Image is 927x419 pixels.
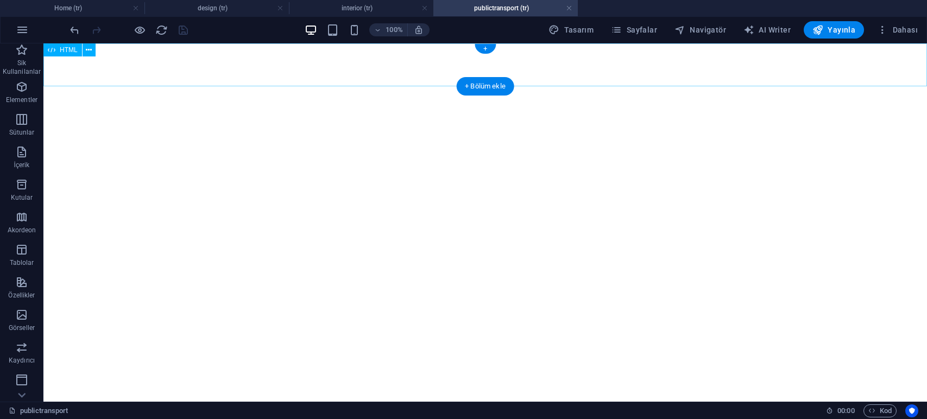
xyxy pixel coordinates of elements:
[670,21,730,39] button: Navigatör
[544,21,598,39] div: Tasarım (Ctrl+Alt+Y)
[8,291,35,300] p: Özellikler
[133,23,146,36] button: Ön izleme modundan çıkıp düzenlemeye devam etmek için buraya tıklayın
[826,404,855,417] h6: Oturum süresi
[14,161,29,169] p: İçerik
[475,44,496,54] div: +
[8,226,36,234] p: Akordeon
[845,407,847,415] span: :
[9,356,35,365] p: Kaydırıcı
[9,128,35,137] p: Sütunlar
[9,404,68,417] a: Seçimi iptal etmek için tıkla. Sayfaları açmak için çift tıkla
[433,2,578,14] h4: publictransport (tr)
[868,404,892,417] span: Kod
[548,24,594,35] span: Tasarım
[386,23,403,36] h6: 100%
[456,77,514,96] div: + Bölüm ekle
[863,404,897,417] button: Kod
[804,21,864,39] button: Yayınla
[155,24,168,36] i: Sayfayı yeniden yükleyin
[68,23,81,36] button: undo
[10,258,34,267] p: Tablolar
[743,24,791,35] span: AI Writer
[414,25,424,35] i: Yeniden boyutlandırmada yakınlaştırma düzeyini seçilen cihaza uyacak şekilde otomatik olarak ayarla.
[369,23,408,36] button: 100%
[674,24,726,35] span: Navigatör
[289,2,433,14] h4: interior (tr)
[739,21,795,39] button: AI Writer
[877,24,918,35] span: Dahası
[6,96,37,104] p: Elementler
[68,24,81,36] i: Geri al: HTML'yi değiştir (Ctrl+Z)
[60,47,78,53] span: HTML
[607,21,661,39] button: Sayfalar
[155,23,168,36] button: reload
[837,404,854,417] span: 00 00
[144,2,289,14] h4: design (tr)
[11,193,33,202] p: Kutular
[544,21,598,39] button: Tasarım
[905,404,918,417] button: Usercentrics
[9,323,35,332] p: Görseller
[611,24,657,35] span: Sayfalar
[873,21,922,39] button: Dahası
[812,24,855,35] span: Yayınla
